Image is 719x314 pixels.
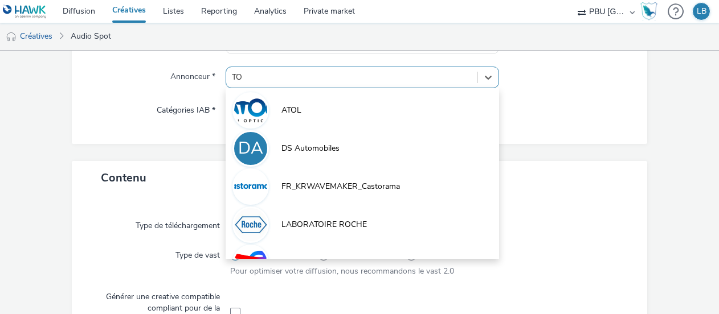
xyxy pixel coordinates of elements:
[101,170,146,185] span: Contenu
[238,133,263,164] div: DA
[281,181,400,192] span: FR_KRWAVEMAKER_Castorama
[281,257,329,268] span: TotalEnergies
[234,170,267,203] img: FR_KRWAVEMAKER_Castorama
[640,2,662,20] a: Hawk Academy
[166,67,220,82] label: Annonceur *
[6,31,17,43] img: audio
[234,94,267,127] img: ATOL
[281,219,367,230] span: LABORATOIRE ROCHE
[281,105,301,116] span: ATOL
[171,245,224,261] label: Type de vast
[234,208,267,241] img: LABORATOIRE ROCHE
[131,216,224,232] label: Type de téléchargement
[697,3,706,20] div: LB
[281,143,340,154] span: DS Automobiles
[3,5,47,19] img: undefined Logo
[152,100,220,116] label: Catégories IAB *
[234,246,267,279] img: TotalEnergies
[640,2,657,20] img: Hawk Academy
[65,23,117,50] a: Audio Spot
[230,266,454,276] span: Pour optimiser votre diffusion, nous recommandons le vast 2.0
